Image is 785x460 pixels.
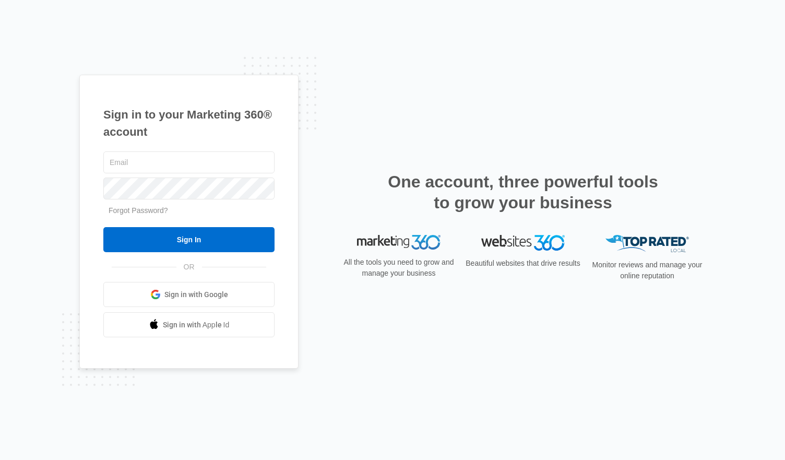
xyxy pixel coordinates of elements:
[163,320,230,331] span: Sign in with Apple Id
[465,258,581,269] p: Beautiful websites that drive results
[357,235,441,250] img: Marketing 360
[164,289,228,300] span: Sign in with Google
[385,171,661,213] h2: One account, three powerful tools to grow your business
[103,106,275,140] h1: Sign in to your Marketing 360® account
[103,151,275,173] input: Email
[340,257,457,279] p: All the tools you need to grow and manage your business
[176,262,202,273] span: OR
[103,312,275,337] a: Sign in with Apple Id
[103,227,275,252] input: Sign In
[589,260,706,281] p: Monitor reviews and manage your online reputation
[605,235,689,252] img: Top Rated Local
[103,282,275,307] a: Sign in with Google
[481,235,565,250] img: Websites 360
[109,206,168,215] a: Forgot Password?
